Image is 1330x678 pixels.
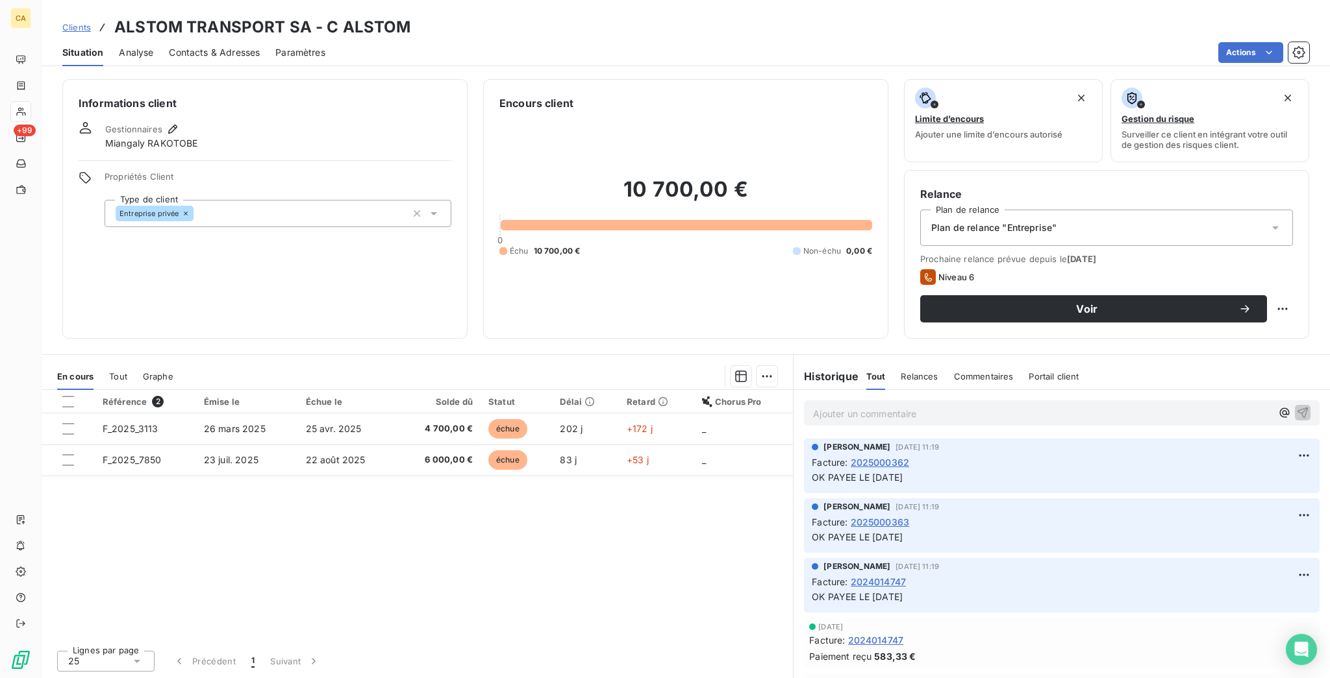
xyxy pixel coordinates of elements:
h3: ALSTOM TRANSPORT SA - C ALSTOM [114,16,411,39]
span: Miangaly RAKOTOBE [105,137,198,150]
span: Facture : [812,575,847,588]
h6: Relance [920,186,1293,202]
div: Retard [627,396,686,407]
div: Open Intercom Messenger [1286,634,1317,665]
span: Ajouter une limite d’encours autorisé [915,129,1062,139]
button: Gestion du risqueSurveiller ce client en intégrant votre outil de gestion des risques client. [1110,79,1309,162]
div: Référence [103,396,188,407]
span: Relances [901,371,938,381]
div: Échue le [306,396,390,407]
span: 25 [68,655,79,668]
span: 0 [497,235,503,245]
span: [DATE] 11:19 [896,443,939,451]
span: Paiement reçu [809,649,872,663]
span: Portail client [1029,371,1079,381]
span: 583,33 € [874,649,916,663]
span: [PERSON_NAME] [823,561,890,572]
span: Commentaires [954,371,1014,381]
span: Gestion du risque [1122,114,1194,124]
span: Clients [62,22,91,32]
span: +172 j [627,423,653,434]
span: 4 700,00 € [405,422,473,435]
button: Limite d’encoursAjouter une limite d’encours autorisé [904,79,1103,162]
span: [DATE] 11:19 [896,503,939,511]
span: 23 juil. 2025 [204,454,258,465]
span: OK PAYEE LE [DATE] [812,591,903,602]
span: 2024014747 [851,575,907,588]
span: OK PAYEE LE [DATE] [812,531,903,542]
button: Précédent [165,648,244,675]
span: 26 mars 2025 [204,423,266,434]
span: 2 [152,396,164,407]
span: Facture : [812,515,847,529]
span: Paramètres [275,46,325,59]
span: Facture : [809,633,845,647]
span: Contacts & Adresses [169,46,260,59]
span: 202 j [560,423,583,434]
span: 22 août 2025 [306,454,366,465]
div: Solde dû [405,396,473,407]
span: 2025000362 [851,455,910,469]
span: 25 avr. 2025 [306,423,362,434]
span: 2024014747 [848,633,904,647]
span: [DATE] [1067,254,1096,264]
span: Niveau 6 [938,272,974,282]
span: Graphe [143,371,173,381]
span: Entreprise privée [119,210,179,217]
span: +99 [14,125,36,136]
span: Tout [109,371,127,381]
span: F_2025_3113 [103,423,158,434]
span: 1 [251,655,255,668]
span: 2025000363 [851,515,910,529]
div: Chorus Pro [702,396,785,407]
span: 6 000,00 € [405,454,473,466]
h6: Encours client [499,95,573,111]
div: Délai [560,396,611,407]
span: Gestionnaires [105,124,162,134]
span: _ [702,423,706,434]
span: En cours [57,371,94,381]
span: Propriétés Client [105,171,451,189]
span: échue [488,419,527,439]
button: 1 [244,648,262,675]
span: Situation [62,46,103,59]
span: Échu [510,245,529,257]
img: Logo LeanPay [10,649,31,670]
span: échue [488,450,527,470]
span: [PERSON_NAME] [823,441,890,453]
span: [DATE] 11:19 [896,563,939,570]
span: OK PAYEE LE [DATE] [812,472,903,483]
span: [DATE] [818,623,843,631]
span: [PERSON_NAME] [823,501,890,513]
input: Ajouter une valeur [194,208,204,219]
span: F_2025_7850 [103,454,162,465]
span: Limite d’encours [915,114,984,124]
a: Clients [62,21,91,34]
span: _ [702,454,706,465]
div: Émise le [204,396,290,407]
h2: 10 700,00 € [499,176,872,215]
span: Facture : [812,455,847,469]
span: Voir [936,304,1238,314]
span: 10 700,00 € [534,245,581,257]
span: Surveiller ce client en intégrant votre outil de gestion des risques client. [1122,129,1298,150]
span: +53 j [627,454,649,465]
span: Tout [866,371,886,381]
span: 0,00 € [846,245,872,257]
div: CA [10,8,31,29]
div: Statut [488,396,544,407]
h6: Historique [794,369,859,384]
span: Prochaine relance prévue depuis le [920,254,1293,264]
button: Actions [1218,42,1283,63]
span: Plan de relance "Entreprise" [931,221,1057,234]
span: Analyse [119,46,153,59]
button: Suivant [262,648,328,675]
button: Voir [920,295,1267,322]
span: 83 j [560,454,577,465]
span: Non-échu [803,245,841,257]
h6: Informations client [79,95,451,111]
